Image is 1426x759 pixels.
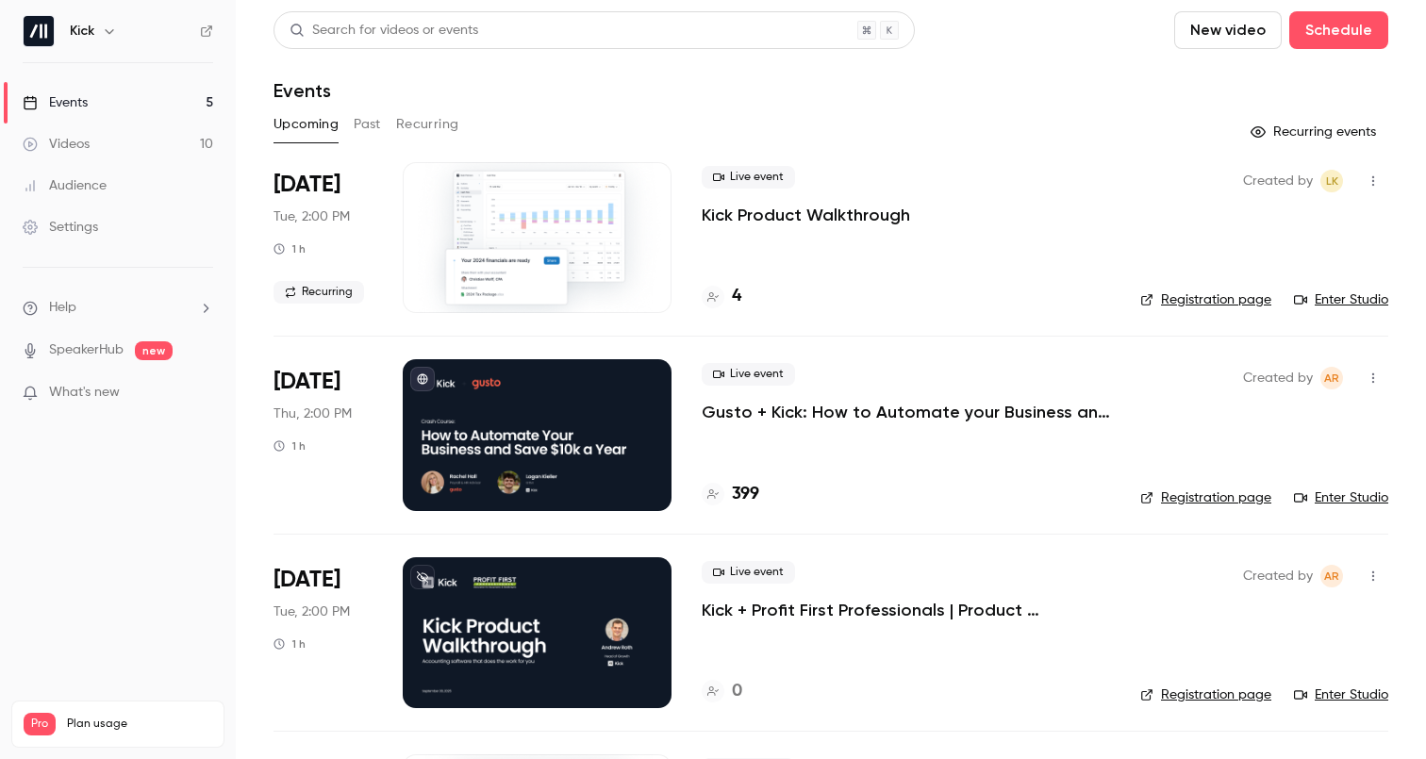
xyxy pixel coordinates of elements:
[1320,565,1343,587] span: Andrew Roth
[354,109,381,140] button: Past
[23,218,98,237] div: Settings
[702,679,742,704] a: 0
[396,109,459,140] button: Recurring
[732,679,742,704] h4: 0
[1294,685,1388,704] a: Enter Studio
[70,22,94,41] h6: Kick
[274,241,306,256] div: 1 h
[702,561,795,584] span: Live event
[23,135,90,154] div: Videos
[274,359,373,510] div: Sep 25 Thu, 11:00 AM (America/Vancouver)
[274,281,364,304] span: Recurring
[49,298,76,318] span: Help
[702,599,1110,621] a: Kick + Profit First Professionals | Product Walkthrough
[274,207,350,226] span: Tue, 2:00 PM
[702,363,795,386] span: Live event
[1243,170,1313,192] span: Created by
[1320,170,1343,192] span: Logan Kieller
[23,176,107,195] div: Audience
[274,636,306,652] div: 1 h
[702,204,910,226] a: Kick Product Walkthrough
[1289,11,1388,49] button: Schedule
[702,166,795,189] span: Live event
[702,482,759,507] a: 399
[290,21,478,41] div: Search for videos or events
[274,170,340,200] span: [DATE]
[274,557,373,708] div: Sep 30 Tue, 2:00 PM (America/Toronto)
[732,284,741,309] h4: 4
[274,404,352,423] span: Thu, 2:00 PM
[49,383,120,403] span: What's new
[1140,685,1271,704] a: Registration page
[274,438,306,454] div: 1 h
[274,162,373,313] div: Sep 23 Tue, 11:00 AM (America/Los Angeles)
[1320,367,1343,389] span: Andrew Roth
[1294,290,1388,309] a: Enter Studio
[24,713,56,735] span: Pro
[274,109,339,140] button: Upcoming
[732,482,759,507] h4: 399
[135,341,173,360] span: new
[1242,117,1388,147] button: Recurring events
[1324,367,1339,389] span: AR
[274,79,331,102] h1: Events
[702,284,741,309] a: 4
[1140,290,1271,309] a: Registration page
[702,401,1110,423] a: Gusto + Kick: How to Automate your Business and Save $10k a Year
[23,298,213,318] li: help-dropdown-opener
[274,367,340,397] span: [DATE]
[1140,488,1271,507] a: Registration page
[1243,565,1313,587] span: Created by
[1174,11,1282,49] button: New video
[1294,488,1388,507] a: Enter Studio
[1324,565,1339,587] span: AR
[274,602,350,621] span: Tue, 2:00 PM
[67,717,212,732] span: Plan usage
[23,93,88,112] div: Events
[1243,367,1313,389] span: Created by
[274,565,340,595] span: [DATE]
[49,340,124,360] a: SpeakerHub
[24,16,54,46] img: Kick
[1326,170,1338,192] span: LK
